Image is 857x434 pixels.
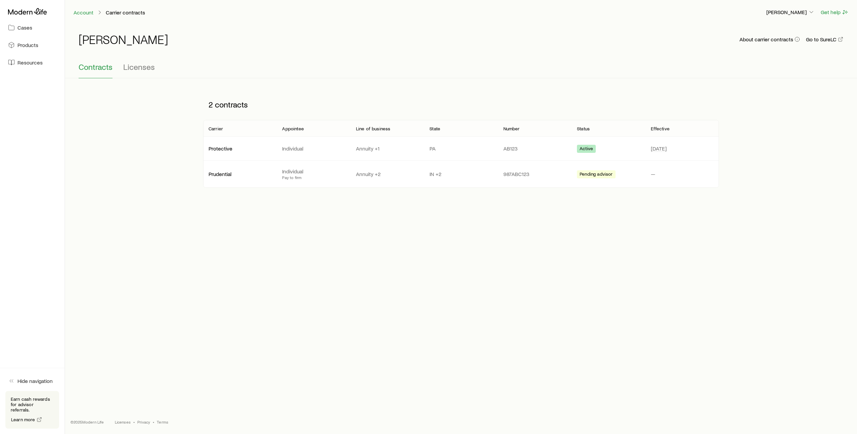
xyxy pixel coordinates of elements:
[79,62,112,72] span: Contracts
[215,100,248,109] span: contracts
[356,145,419,152] p: Annuity +1
[79,33,168,46] h1: [PERSON_NAME]
[503,126,520,131] p: Number
[17,59,43,66] span: Resources
[282,145,345,152] p: Individual
[133,419,135,425] span: •
[157,419,168,425] a: Terms
[11,396,54,413] p: Earn cash rewards for advisor referrals.
[282,126,304,131] p: Appointee
[17,378,53,384] span: Hide navigation
[820,8,849,16] button: Get help
[115,419,131,425] a: Licenses
[580,171,613,178] span: Pending advisor
[651,171,714,177] p: —
[430,126,440,131] p: State
[17,24,32,31] span: Cases
[153,419,154,425] span: •
[209,171,271,177] p: Prudential
[739,36,800,43] button: About carrier contracts
[282,175,345,180] p: Pay to firm
[806,36,844,43] a: Go to SureLC
[11,417,35,422] span: Learn more
[651,145,667,152] span: [DATE]
[5,38,59,52] a: Products
[73,9,94,16] a: Account
[5,374,59,388] button: Hide navigation
[5,55,59,70] a: Resources
[430,145,492,152] p: PA
[106,9,145,16] p: Carrier contracts
[430,171,492,177] p: IN +2
[503,145,566,152] p: AB123
[5,20,59,35] a: Cases
[5,391,59,429] div: Earn cash rewards for advisor referrals.Learn more
[282,168,345,175] p: Individual
[123,62,155,72] span: Licenses
[356,171,419,177] p: Annuity +2
[209,145,271,152] p: Protective
[356,126,391,131] p: Line of business
[766,9,815,15] p: [PERSON_NAME]
[79,62,844,78] div: Contracting sub-page tabs
[137,419,150,425] a: Privacy
[209,126,223,131] p: Carrier
[17,42,38,48] span: Products
[577,126,590,131] p: Status
[580,146,593,153] span: Active
[651,126,670,131] p: Effective
[71,419,104,425] p: © 2025 Modern Life
[766,8,815,16] button: [PERSON_NAME]
[503,171,566,177] p: 987ABC123
[209,100,213,109] span: 2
